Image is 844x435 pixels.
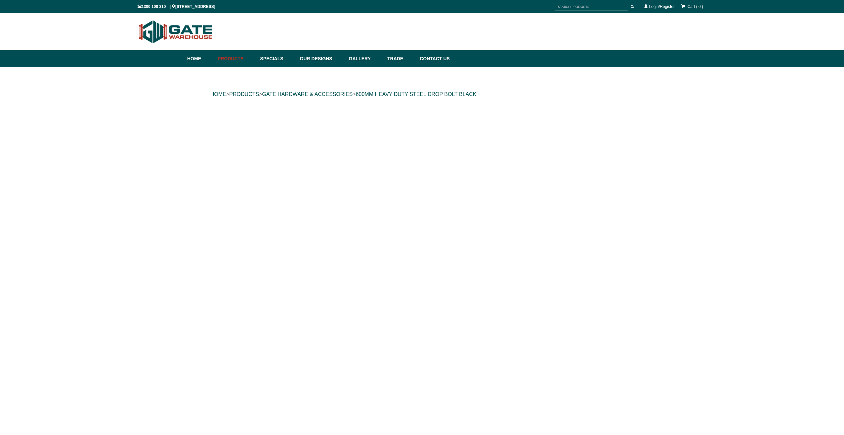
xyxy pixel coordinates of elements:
[262,91,353,97] a: GATE HARDWARE & ACCESSORIES
[346,50,384,67] a: Gallery
[229,91,259,97] a: PRODUCTS
[555,3,628,11] input: SEARCH PRODUCTS
[138,17,215,47] img: Gate Warehouse
[257,50,297,67] a: Specials
[210,91,226,97] a: HOME
[416,50,450,67] a: Contact Us
[356,91,477,97] a: 600MM HEAVY DUTY STEEL DROP BOLT BLACK
[187,50,214,67] a: Home
[210,84,634,105] div: > > >
[384,50,416,67] a: Trade
[138,4,215,9] span: 1300 100 310 | [STREET_ADDRESS]
[649,4,675,9] a: Login/Register
[214,50,257,67] a: Products
[688,4,703,9] span: Cart ( 0 )
[297,50,346,67] a: Our Designs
